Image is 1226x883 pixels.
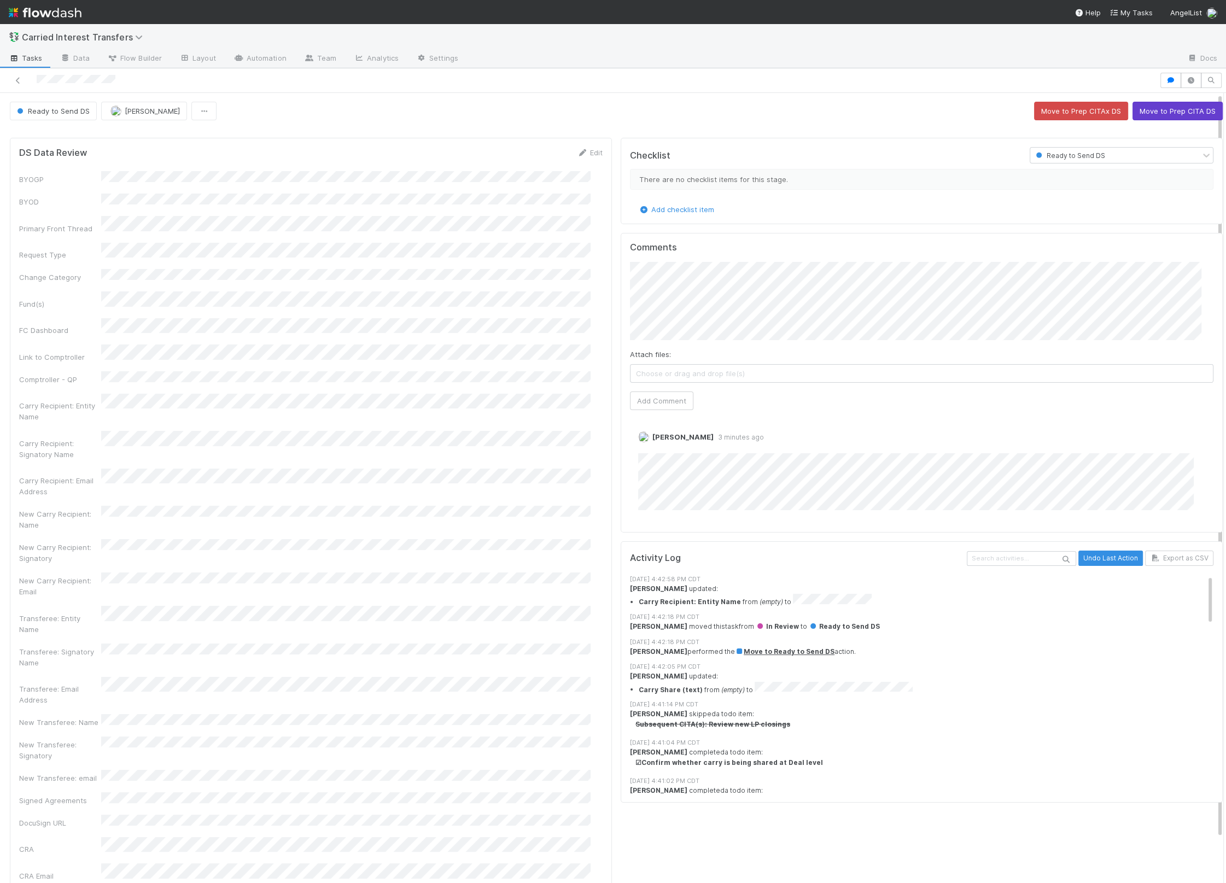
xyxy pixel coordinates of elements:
[19,249,101,260] div: Request Type
[19,174,101,185] div: BYOGP
[9,3,81,22] img: logo-inverted-e16ddd16eac7371096b0.svg
[630,391,693,410] button: Add Comment
[110,106,121,116] img: avatar_93b89fca-d03a-423a-b274-3dd03f0a621f.png
[735,647,834,656] a: Move to Ready to Send DS
[98,50,171,68] a: Flow Builder
[125,107,180,115] span: [PERSON_NAME]
[630,169,1213,190] div: There are no checklist items for this stage.
[345,50,407,68] a: Analytics
[630,748,687,756] strong: [PERSON_NAME]
[721,685,745,693] em: (empty)
[756,622,799,630] span: In Review
[225,50,295,68] a: Automation
[19,299,101,309] div: Fund(s)
[15,107,90,115] span: Ready to Send DS
[630,622,687,630] strong: [PERSON_NAME]
[22,32,148,43] span: Carried Interest Transfers
[19,817,101,828] div: DocuSign URL
[635,758,823,767] strong: ☑ Confirm whether carry is being shared at Deal level
[19,542,101,564] div: New Carry Recipient: Signatory
[295,50,345,68] a: Team
[19,613,101,635] div: Transferee: Entity Name
[101,102,187,120] button: [PERSON_NAME]
[630,776,1226,786] div: [DATE] 4:41:02 PM CDT
[760,598,783,606] em: (empty)
[19,739,101,761] div: New Transferee: Signatory
[639,598,741,606] strong: Carry Recipient: Entity Name
[51,50,98,68] a: Data
[809,622,880,630] span: Ready to Send DS
[9,52,43,63] span: Tasks
[630,242,1213,253] h5: Comments
[19,325,101,336] div: FC Dashboard
[9,32,20,42] span: 💱
[630,575,1226,584] div: [DATE] 4:42:58 PM CDT
[714,433,764,441] span: 3 minutes ago
[19,508,101,530] div: New Carry Recipient: Name
[19,400,101,422] div: Carry Recipient: Entity Name
[171,50,225,68] a: Layout
[1132,102,1223,120] button: Move to Prep CITA DS
[19,683,101,705] div: Transferee: Email Address
[630,622,1226,631] div: moved this task from to
[967,551,1076,566] input: Search activities...
[19,352,101,362] div: Link to Comptroller
[639,594,1226,607] li: from to
[1078,551,1143,566] button: Undo Last Action
[630,612,1226,622] div: [DATE] 4:42:18 PM CDT
[1110,8,1153,17] span: My Tasks
[19,148,87,159] h5: DS Data Review
[630,365,1213,382] span: Choose or drag and drop file(s)
[652,432,714,441] span: [PERSON_NAME]
[639,685,703,693] strong: Carry Share (text)
[19,870,101,881] div: CRA Email
[19,438,101,460] div: Carry Recipient: Signatory Name
[19,575,101,597] div: New Carry Recipient: Email
[577,148,603,157] a: Edit
[638,431,649,442] img: avatar_93b89fca-d03a-423a-b274-3dd03f0a621f.png
[19,196,101,207] div: BYOD
[407,50,467,68] a: Settings
[19,795,101,806] div: Signed Agreements
[19,717,101,728] div: New Transferee: Name
[630,584,687,593] strong: [PERSON_NAME]
[630,710,687,718] strong: [PERSON_NAME]
[19,475,101,497] div: Carry Recipient: Email Address
[630,671,1226,694] div: updated:
[1178,50,1226,68] a: Docs
[1110,7,1153,18] a: My Tasks
[630,349,671,360] label: Attach files:
[107,52,162,63] span: Flow Builder
[630,584,1226,607] div: updated:
[630,647,687,656] strong: [PERSON_NAME]
[1075,7,1101,18] div: Help
[19,646,101,668] div: Transferee: Signatory Name
[19,773,101,783] div: New Transferee: email
[1170,8,1202,17] span: AngelList
[19,844,101,855] div: CRA
[1206,8,1217,19] img: avatar_93b89fca-d03a-423a-b274-3dd03f0a621f.png
[630,738,1226,747] div: [DATE] 4:41:04 PM CDT
[639,682,1226,695] li: from to
[1145,551,1213,566] button: Export as CSV
[630,647,1226,657] div: performed the action.
[630,709,1226,729] div: skipped a todo item:
[630,662,1226,671] div: [DATE] 4:42:05 PM CDT
[638,205,714,214] a: Add checklist item
[635,720,790,728] strong: Subsequent CITA(s): Review new LP closings
[630,786,1226,806] div: completed a todo item:
[630,672,687,680] strong: [PERSON_NAME]
[19,374,101,385] div: Comptroller - QP
[630,747,1226,768] div: completed a todo item:
[10,102,97,120] button: Ready to Send DS
[630,638,1226,647] div: [DATE] 4:42:18 PM CDT
[630,786,687,794] strong: [PERSON_NAME]
[630,553,965,564] h5: Activity Log
[1034,151,1105,160] span: Ready to Send DS
[630,700,1226,709] div: [DATE] 4:41:14 PM CDT
[19,223,101,234] div: Primary Front Thread
[19,272,101,283] div: Change Category
[630,150,670,161] h5: Checklist
[1034,102,1128,120] button: Move to Prep CITAx DS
